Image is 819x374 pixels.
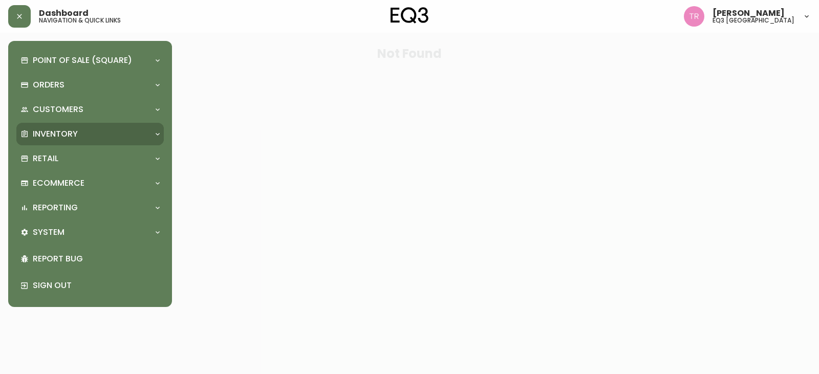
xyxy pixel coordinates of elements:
[16,246,164,272] div: Report Bug
[16,221,164,244] div: System
[33,280,160,291] p: Sign Out
[16,74,164,96] div: Orders
[33,202,78,213] p: Reporting
[16,98,164,121] div: Customers
[39,9,89,17] span: Dashboard
[39,17,121,24] h5: navigation & quick links
[16,147,164,170] div: Retail
[713,9,785,17] span: [PERSON_NAME]
[16,123,164,145] div: Inventory
[16,272,164,299] div: Sign Out
[16,196,164,219] div: Reporting
[33,153,58,164] p: Retail
[713,17,794,24] h5: eq3 [GEOGRAPHIC_DATA]
[16,49,164,72] div: Point of Sale (Square)
[33,253,160,265] p: Report Bug
[33,104,83,115] p: Customers
[33,178,84,189] p: Ecommerce
[16,172,164,194] div: Ecommerce
[33,227,64,238] p: System
[33,55,132,66] p: Point of Sale (Square)
[684,6,704,27] img: 214b9049a7c64896e5c13e8f38ff7a87
[391,7,428,24] img: logo
[33,128,78,140] p: Inventory
[33,79,64,91] p: Orders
